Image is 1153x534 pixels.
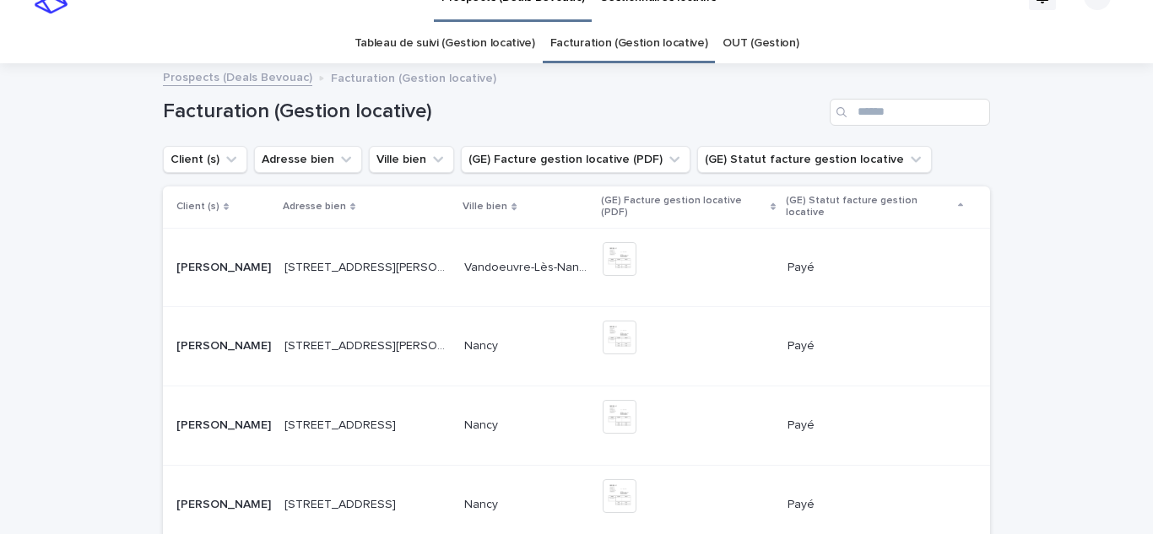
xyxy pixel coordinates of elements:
[283,197,346,216] p: Adresse bien
[788,415,818,433] p: Payé
[163,67,312,86] a: Prospects (Deals Bevouac)
[176,197,219,216] p: Client (s)
[254,146,362,173] button: Adresse bien
[464,336,501,353] p: Nancy
[464,415,501,433] p: Nancy
[284,494,399,512] p: [STREET_ADDRESS]
[464,494,501,512] p: Nancy
[788,336,818,353] p: Payé
[176,415,274,433] p: [PERSON_NAME]
[176,494,274,512] p: [PERSON_NAME]
[163,307,990,386] tr: [PERSON_NAME][PERSON_NAME] [STREET_ADDRESS][PERSON_NAME][STREET_ADDRESS][PERSON_NAME] NancyNancy ...
[163,228,990,307] tr: [PERSON_NAME][PERSON_NAME] [STREET_ADDRESS][PERSON_NAME][STREET_ADDRESS][PERSON_NAME] Vandoeuvre-...
[355,24,535,63] a: Tableau de suivi (Gestion locative)
[163,146,247,173] button: Client (s)
[163,386,990,466] tr: [PERSON_NAME][PERSON_NAME] [STREET_ADDRESS][STREET_ADDRESS] NancyNancy PayéPayé
[369,146,454,173] button: Ville bien
[830,99,990,126] input: Search
[697,146,932,173] button: (GE) Statut facture gestion locative
[461,146,690,173] button: (GE) Facture gestion locative (PDF)
[601,191,766,223] p: (GE) Facture gestion locative (PDF)
[788,494,818,512] p: Payé
[176,336,274,353] p: [PERSON_NAME]
[550,24,708,63] a: Facturation (Gestion locative)
[788,257,818,275] p: Payé
[723,24,798,63] a: OUT (Gestion)
[284,336,454,353] p: [STREET_ADDRESS][PERSON_NAME]
[463,197,507,216] p: Ville bien
[163,100,823,124] h1: Facturation (Gestion locative)
[331,67,496,86] p: Facturation (Gestion locative)
[284,257,454,275] p: [STREET_ADDRESS][PERSON_NAME]
[176,257,274,275] p: [PERSON_NAME]
[464,257,592,275] p: Vandoeuvre-Lès-Nancy
[284,415,399,433] p: [STREET_ADDRESS]
[786,191,954,223] p: (GE) Statut facture gestion locative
